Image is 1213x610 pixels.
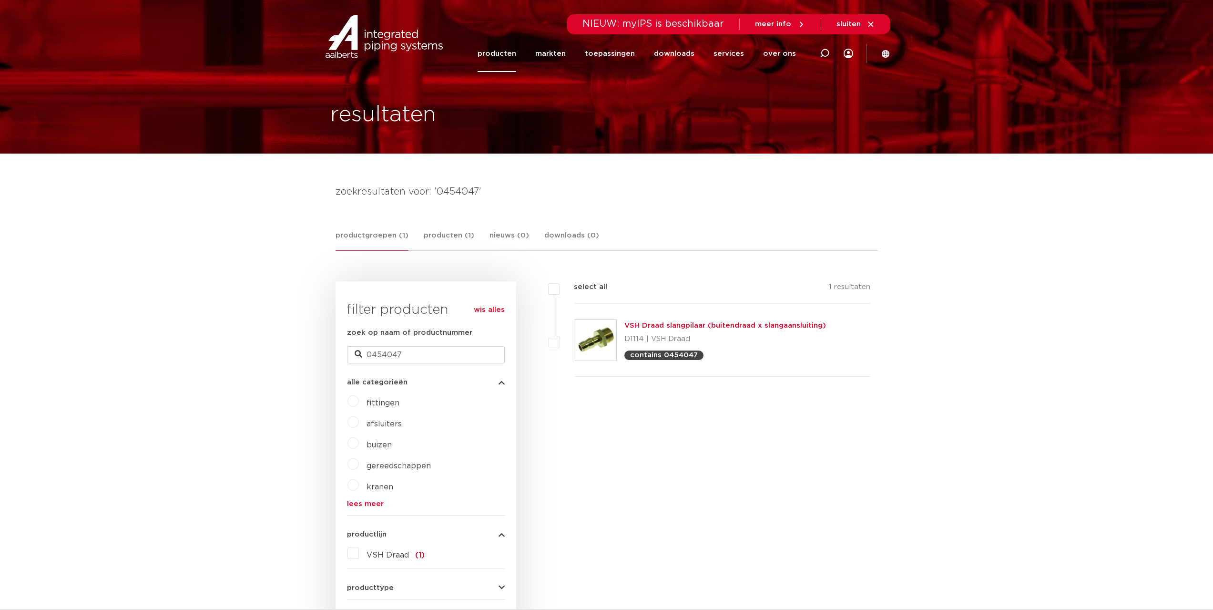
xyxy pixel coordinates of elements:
a: afsluiters [367,420,402,428]
a: buizen [367,441,392,449]
a: VSH Draad slangpilaar (buitendraad x slangaansluiting) [624,322,826,329]
a: lees meer [347,500,505,507]
h3: filter producten [347,300,505,320]
span: NIEUW: myIPS is beschikbaar [582,19,724,29]
img: Thumbnail for VSH Draad slangpilaar (buitendraad x slangaansluiting) [575,320,616,361]
span: productlijn [347,531,387,538]
h4: zoekresultaten voor: '0454047' [336,184,878,199]
span: sluiten [836,21,861,28]
nav: Menu [478,35,796,72]
p: D1114 | VSH Draad [624,331,826,347]
label: select all [560,281,607,293]
a: markten [535,35,566,72]
h1: resultaten [330,100,436,130]
a: fittingen [367,399,399,407]
a: over ons [763,35,796,72]
span: (1) [415,551,425,559]
a: meer info [755,20,805,29]
a: nieuws (0) [489,230,529,250]
button: alle categorieën [347,379,505,386]
span: meer info [755,21,791,28]
button: productlijn [347,531,505,538]
a: productgroepen (1) [336,230,408,251]
a: downloads (0) [544,230,599,250]
a: producten [478,35,516,72]
span: producttype [347,584,394,591]
a: gereedschappen [367,462,431,470]
a: sluiten [836,20,875,29]
a: downloads [654,35,694,72]
a: wis alles [474,304,505,316]
a: producten (1) [424,230,474,250]
a: toepassingen [585,35,635,72]
input: zoeken [347,346,505,363]
p: 1 resultaten [829,281,870,296]
button: producttype [347,584,505,591]
span: alle categorieën [347,379,408,386]
label: zoek op naam of productnummer [347,327,472,339]
p: contains 0454047 [630,352,698,359]
span: VSH Draad [367,551,409,559]
a: kranen [367,483,393,491]
a: services [714,35,744,72]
